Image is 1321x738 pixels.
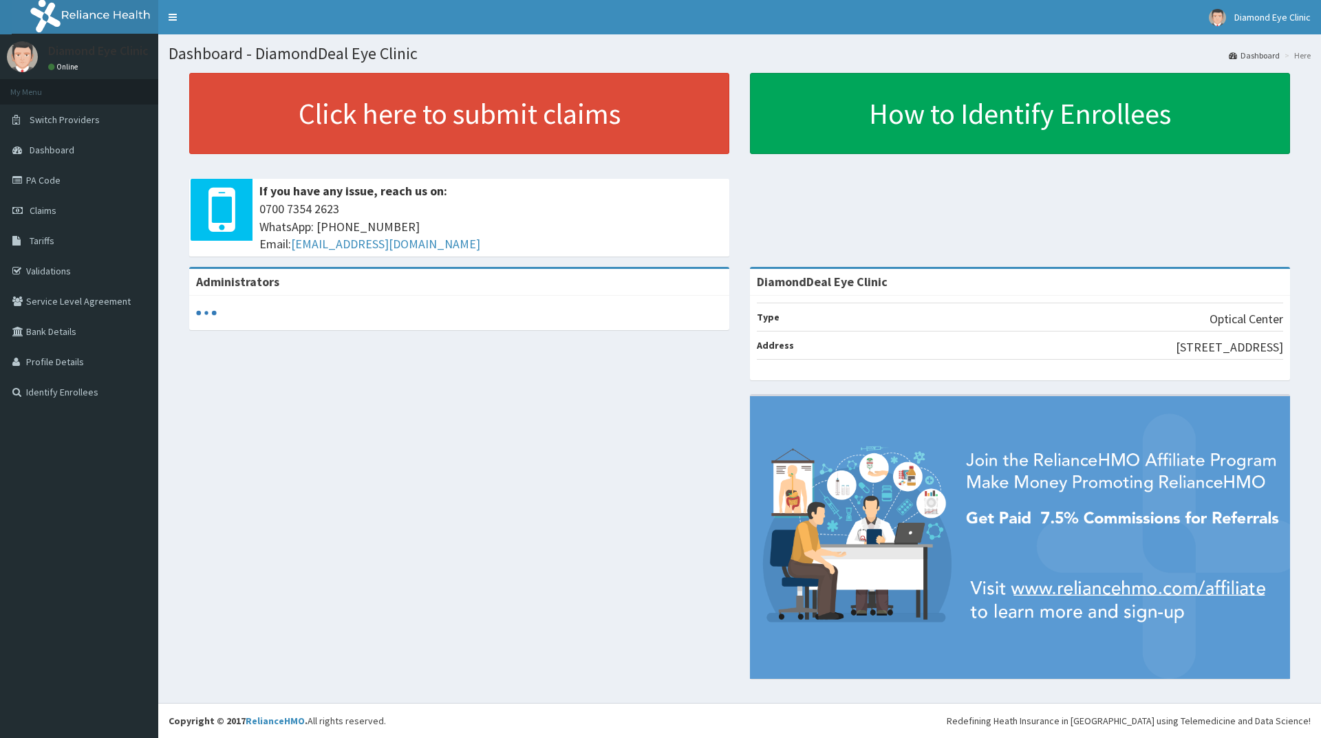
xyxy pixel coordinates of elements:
a: [EMAIL_ADDRESS][DOMAIN_NAME] [291,236,480,252]
span: Claims [30,204,56,217]
a: How to Identify Enrollees [750,73,1290,154]
img: User Image [7,41,38,72]
a: Click here to submit claims [189,73,729,154]
div: Redefining Heath Insurance in [GEOGRAPHIC_DATA] using Telemedicine and Data Science! [947,714,1311,728]
a: Online [48,62,81,72]
img: provider-team-banner.png [750,396,1290,679]
b: Type [757,311,780,323]
p: [STREET_ADDRESS] [1176,338,1283,356]
footer: All rights reserved. [158,703,1321,738]
b: If you have any issue, reach us on: [259,183,447,199]
span: Diamond Eye Clinic [1234,11,1311,23]
span: 0700 7354 2623 WhatsApp: [PHONE_NUMBER] Email: [259,200,722,253]
li: Here [1281,50,1311,61]
a: RelianceHMO [246,715,305,727]
span: Tariffs [30,235,54,247]
b: Administrators [196,274,279,290]
strong: DiamondDeal Eye Clinic [757,274,888,290]
p: Optical Center [1210,310,1283,328]
span: Switch Providers [30,113,100,126]
svg: audio-loading [196,303,217,323]
span: Dashboard [30,144,74,156]
img: User Image [1209,9,1226,26]
h1: Dashboard - DiamondDeal Eye Clinic [169,45,1311,63]
strong: Copyright © 2017 . [169,715,308,727]
p: Diamond Eye Clinic [48,45,149,57]
b: Address [757,339,794,351]
a: Dashboard [1229,50,1280,61]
